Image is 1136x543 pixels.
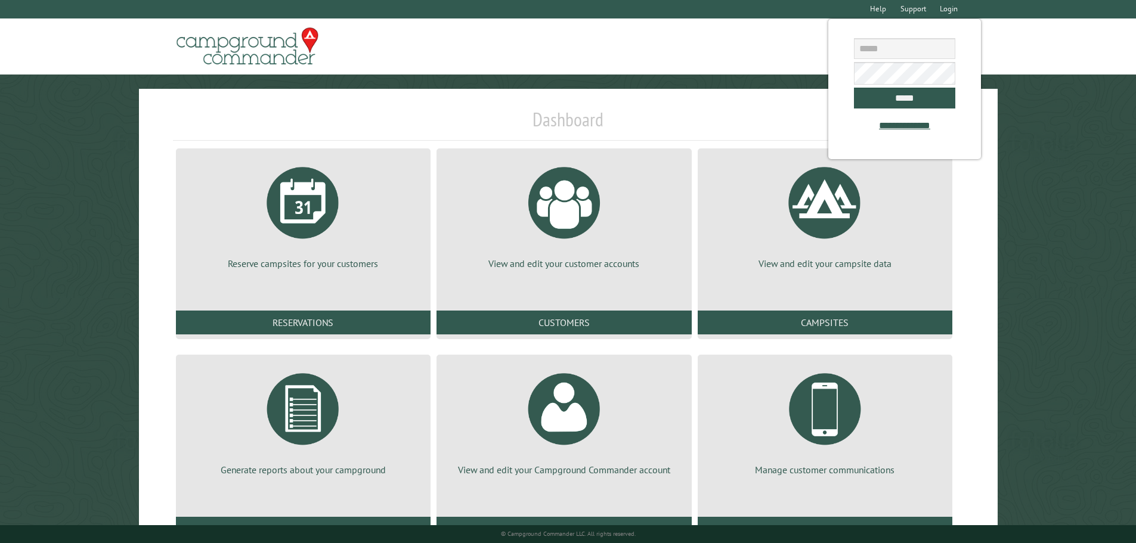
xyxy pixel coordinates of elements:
[176,311,431,334] a: Reservations
[173,23,322,70] img: Campground Commander
[451,257,677,270] p: View and edit your customer accounts
[190,158,416,270] a: Reserve campsites for your customers
[698,311,952,334] a: Campsites
[712,158,938,270] a: View and edit your campsite data
[437,311,691,334] a: Customers
[698,517,952,541] a: Communications
[451,364,677,476] a: View and edit your Campground Commander account
[190,364,416,476] a: Generate reports about your campground
[190,463,416,476] p: Generate reports about your campground
[451,158,677,270] a: View and edit your customer accounts
[501,530,636,538] small: © Campground Commander LLC. All rights reserved.
[437,517,691,541] a: Account
[451,463,677,476] p: View and edit your Campground Commander account
[712,257,938,270] p: View and edit your campsite data
[190,257,416,270] p: Reserve campsites for your customers
[712,463,938,476] p: Manage customer communications
[173,108,964,141] h1: Dashboard
[176,517,431,541] a: Reports
[712,364,938,476] a: Manage customer communications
